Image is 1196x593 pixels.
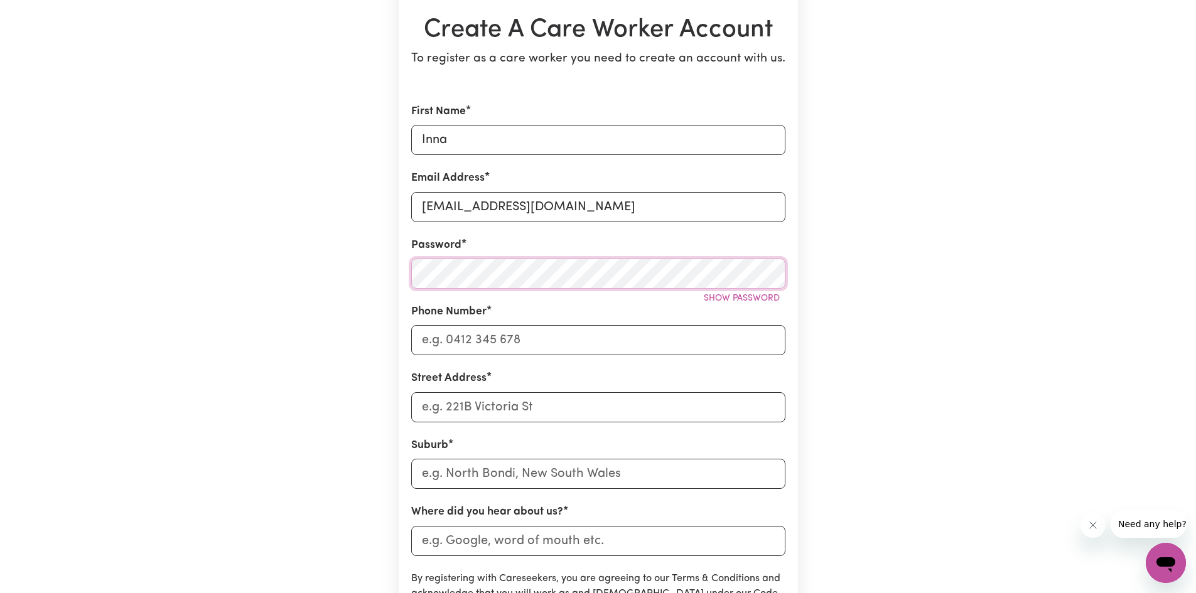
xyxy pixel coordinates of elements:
label: Suburb [411,437,448,454]
label: Phone Number [411,304,487,320]
label: Email Address [411,170,485,186]
label: Where did you hear about us? [411,504,563,520]
span: Show password [704,294,780,303]
span: Need any help? [8,9,76,19]
iframe: Message from company [1111,510,1186,538]
p: To register as a care worker you need to create an account with us. [411,50,785,68]
input: e.g. North Bondi, New South Wales [411,459,785,489]
h1: Create A Care Worker Account [411,15,785,45]
label: Street Address [411,370,487,387]
iframe: Button to launch messaging window [1146,543,1186,583]
input: e.g. Daniela [411,125,785,155]
button: Show password [698,289,785,308]
label: First Name [411,104,466,120]
iframe: Close message [1080,513,1106,538]
input: e.g. 221B Victoria St [411,392,785,422]
label: Password [411,237,461,254]
input: e.g. 0412 345 678 [411,325,785,355]
input: e.g. daniela.d88@gmail.com [411,192,785,222]
input: e.g. Google, word of mouth etc. [411,526,785,556]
